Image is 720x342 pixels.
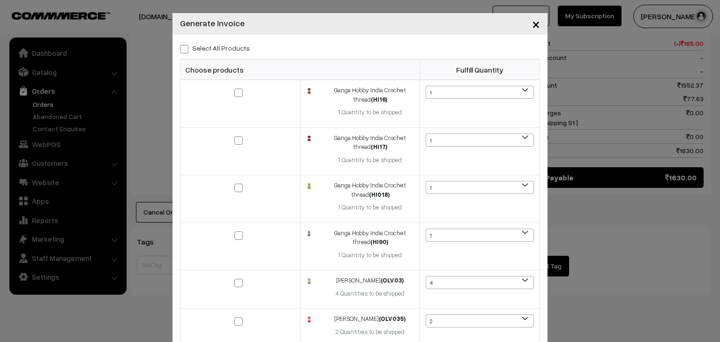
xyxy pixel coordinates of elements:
div: Ganga Hobby India Crochet thread [326,134,414,152]
div: Keywords by Traffic [104,55,158,61]
img: tab_keywords_by_traffic_grey.svg [93,54,101,62]
th: Fulfill Quantity [420,59,540,80]
div: 1 Quantity to be shipped [326,203,414,212]
span: 1 [426,229,534,242]
strong: (HI90) [370,238,388,245]
img: 1755325237365718.jpg [306,183,312,189]
th: Choose products [180,59,420,80]
strong: (HI018) [369,191,390,198]
span: 1 [426,181,534,194]
div: [PERSON_NAME] [326,314,414,324]
img: 1748703712927335.jpg [306,316,312,322]
div: 1 Quantity to be shipped [326,251,414,260]
img: 1725881695941590.jpg [306,230,312,237]
strong: (OLV035) [379,315,405,322]
span: 1 [426,181,533,194]
div: 4 Quantities to be shipped [326,289,414,298]
div: Ganga Hobby India Crochet thread [326,86,414,104]
span: × [532,15,540,32]
div: Ganga Hobby India Crochet thread [326,181,414,199]
img: tab_domain_overview_orange.svg [25,54,33,62]
div: 2 Quantities to be shipped [326,327,414,337]
div: [PERSON_NAME] [326,276,414,285]
div: 1 Quantity to be shipped [326,108,414,117]
div: 1 Quantity to be shipped [326,156,414,165]
img: 1755327093482816.jpg [306,88,312,94]
span: 1 [426,134,534,147]
span: 4 [426,276,534,289]
div: Domain Overview [36,55,84,61]
span: 1 [426,86,534,99]
div: v 4.0.25 [26,15,46,22]
h4: Generate Invoice [180,17,245,30]
img: logo_orange.svg [15,15,22,22]
div: Ganga Hobby India Crochet thread [326,229,414,247]
img: 172706843770671000051454.jpg [306,278,312,284]
button: Close [525,9,547,38]
strong: (OLV03) [381,276,404,284]
strong: (HI17) [371,143,387,150]
img: 1755324953340917.jpg [306,135,312,141]
label: Select all Products [180,43,250,53]
span: 2 [426,314,534,327]
span: 4 [426,276,533,290]
div: Domain: [DOMAIN_NAME] [24,24,103,32]
strong: (HI16) [371,96,387,103]
img: website_grey.svg [15,24,22,32]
